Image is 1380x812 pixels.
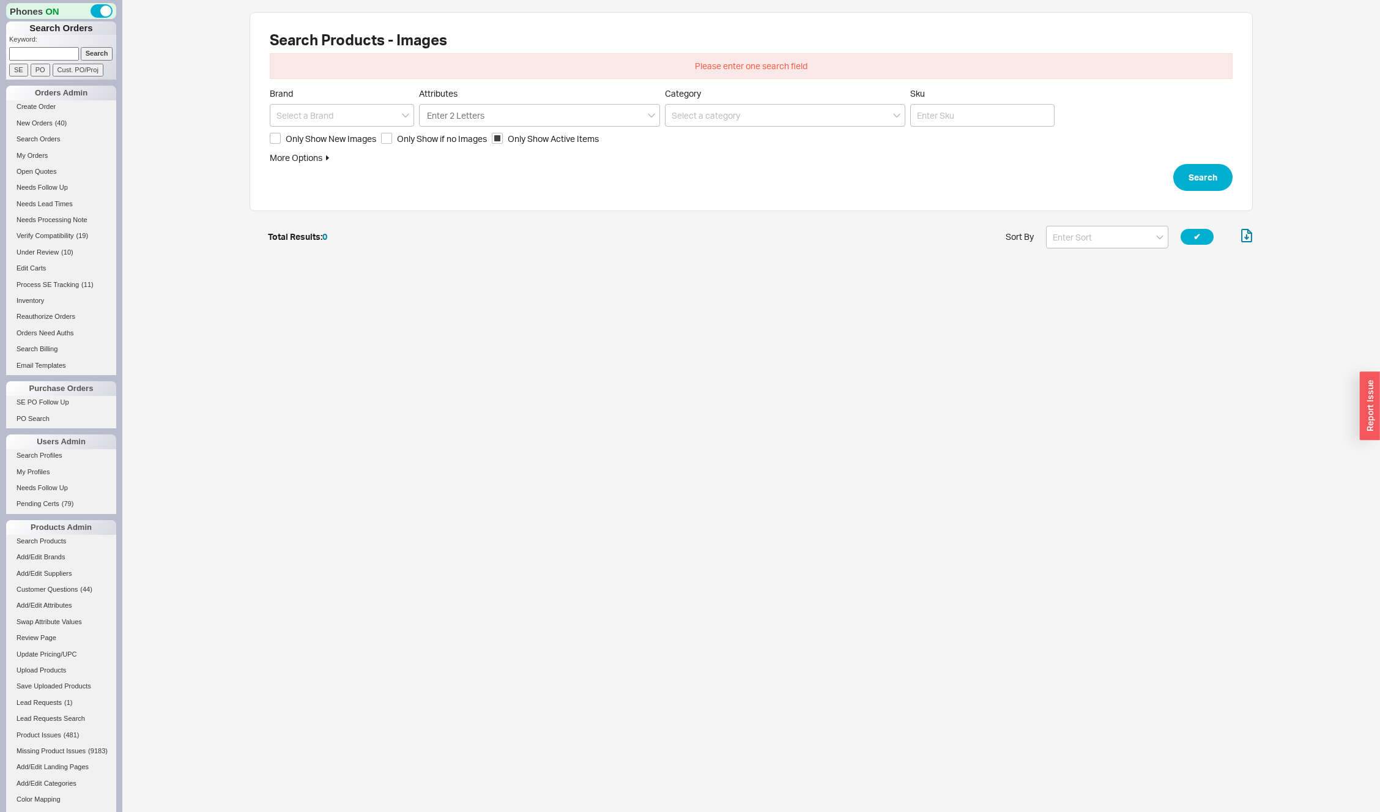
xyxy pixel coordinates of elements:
span: Sku [910,88,1055,99]
span: Needs Follow Up [17,484,68,491]
a: Upload Products [6,664,116,677]
span: 0 [322,231,327,242]
a: Needs Follow Up [6,482,116,494]
a: Add/Edit Suppliers [6,567,116,580]
a: Customer Questions(44) [6,583,116,596]
a: Under Review(10) [6,246,116,259]
a: Update Pricing/UPC [6,648,116,661]
span: Category [665,88,701,99]
input: Only Show Active Items [492,133,503,144]
span: ( 11 ) [81,281,94,288]
span: Sort By [1006,231,1034,243]
input: Select a Brand [270,104,414,127]
a: Open Quotes [6,165,116,178]
span: Product Issues [17,731,61,739]
a: New Orders(40) [6,117,116,130]
a: Add/Edit Brands [6,551,116,564]
a: Email Templates [6,359,116,372]
div: Please enter one search field [270,53,1233,79]
span: Needs Processing Note [17,216,87,223]
a: Create Order [6,100,116,113]
a: Add/Edit Attributes [6,599,116,612]
a: Product Issues(481) [6,729,116,742]
a: Review Page [6,631,116,644]
a: Orders Need Auths [6,327,116,340]
input: Cust. PO/Proj [53,64,103,76]
a: Search Products [6,535,116,548]
span: Only Show Active Items [508,133,599,145]
span: ( 10 ) [61,248,73,256]
svg: open menu [402,113,409,118]
input: Search [81,47,113,60]
span: ( 9183 ) [88,747,108,754]
a: Search Billing [6,343,116,356]
div: Products Admin [6,520,116,535]
span: Brand [270,88,293,99]
span: ON [45,5,59,18]
input: Enter Sort [1046,226,1168,248]
span: Attributes [419,88,458,99]
span: Search [1189,170,1217,185]
a: Pending Certs(79) [6,497,116,510]
span: Lead Requests [17,699,62,706]
a: Save Uploaded Products [6,680,116,693]
h5: Total Results: [268,233,327,241]
a: Needs Processing Note [6,214,116,226]
div: Users Admin [6,434,116,449]
input: Select a category [665,104,906,127]
div: More Options [270,152,1233,164]
svg: open menu [1156,235,1163,240]
a: Needs Follow Up [6,181,116,194]
a: Add/Edit Landing Pages [6,761,116,773]
h1: Search Orders [6,21,116,35]
a: Search Orders [6,133,116,146]
span: ( 40 ) [55,119,67,127]
input: SE [9,64,28,76]
a: Search Profiles [6,449,116,462]
span: Needs Follow Up [17,184,68,191]
span: Customer Questions [17,586,78,593]
a: Color Mapping [6,793,116,806]
input: Attributes [426,108,487,122]
input: Only Show if no Images [381,133,392,144]
a: My Profiles [6,466,116,479]
a: Needs Lead Times [6,198,116,210]
span: Pending Certs [17,500,59,507]
a: Add/Edit Categories [6,777,116,790]
a: Swap Attribute Values [6,616,116,628]
span: ( 481 ) [64,731,80,739]
span: Only Show New Images [286,133,376,145]
span: Only Show if no Images [397,133,487,145]
span: ( 19 ) [76,232,89,239]
input: PO [31,64,50,76]
a: Lead Requests Search [6,712,116,725]
a: Lead Requests(1) [6,696,116,709]
span: ( 1 ) [64,699,72,706]
span: ✔︎ [1193,229,1201,244]
span: ( 44 ) [80,586,92,593]
a: Verify Compatibility(19) [6,229,116,242]
a: Edit Carts [6,262,116,275]
a: Process SE Tracking(11) [6,278,116,291]
input: Sku [910,104,1055,127]
span: ( 79 ) [62,500,74,507]
a: Missing Product Issues(9183) [6,745,116,758]
div: Orders Admin [6,86,116,100]
div: Purchase Orders [6,381,116,396]
h1: Search Products - Images [270,32,1233,47]
button: ✔︎ [1181,229,1214,245]
span: Under Review [17,248,59,256]
input: Only Show New Images [270,133,281,144]
svg: open menu [893,113,900,118]
a: Inventory [6,294,116,307]
span: Process SE Tracking [17,281,79,288]
a: Reauthorize Orders [6,310,116,323]
p: Keyword: [9,35,116,47]
a: PO Search [6,412,116,425]
button: Search [1173,164,1233,191]
span: New Orders [17,119,53,127]
span: Missing Product Issues [17,747,86,754]
a: My Orders [6,149,116,162]
a: SE PO Follow Up [6,396,116,409]
div: Phones [6,3,116,19]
